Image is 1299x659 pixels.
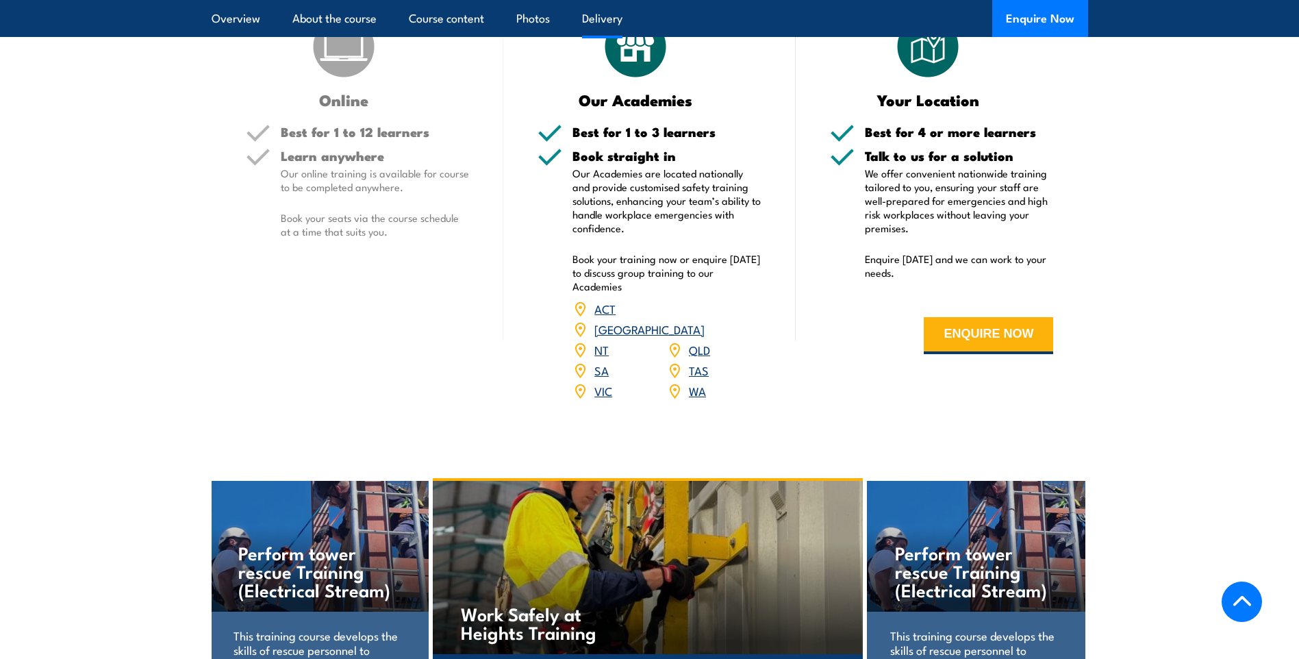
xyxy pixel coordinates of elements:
[238,543,401,599] h4: Perform tower rescue Training (Electrical Stream)
[689,362,709,378] a: TAS
[689,382,706,399] a: WA
[594,382,612,399] a: VIC
[895,543,1057,599] h4: Perform tower rescue Training (Electrical Stream)
[865,252,1054,279] p: Enquire [DATE] and we can work to your needs.
[594,321,705,337] a: [GEOGRAPHIC_DATA]
[246,92,442,108] h3: Online
[689,341,710,358] a: QLD
[924,317,1053,354] button: ENQUIRE NOW
[281,211,470,238] p: Book your seats via the course schedule at a time that suits you.
[830,92,1026,108] h3: Your Location
[865,149,1054,162] h5: Talk to us for a solution
[281,149,470,162] h5: Learn anywhere
[572,166,761,235] p: Our Academies are located nationally and provide customised safety training solutions, enhancing ...
[865,166,1054,235] p: We offer convenient nationwide training tailored to you, ensuring your staff are well-prepared fo...
[594,341,609,358] a: NT
[461,604,622,641] h4: Work Safely at Heights Training
[538,92,734,108] h3: Our Academies
[281,125,470,138] h5: Best for 1 to 12 learners
[594,362,609,378] a: SA
[572,125,761,138] h5: Best for 1 to 3 learners
[572,252,761,293] p: Book your training now or enquire [DATE] to discuss group training to our Academies
[572,149,761,162] h5: Book straight in
[281,166,470,194] p: Our online training is available for course to be completed anywhere.
[865,125,1054,138] h5: Best for 4 or more learners
[594,300,616,316] a: ACT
